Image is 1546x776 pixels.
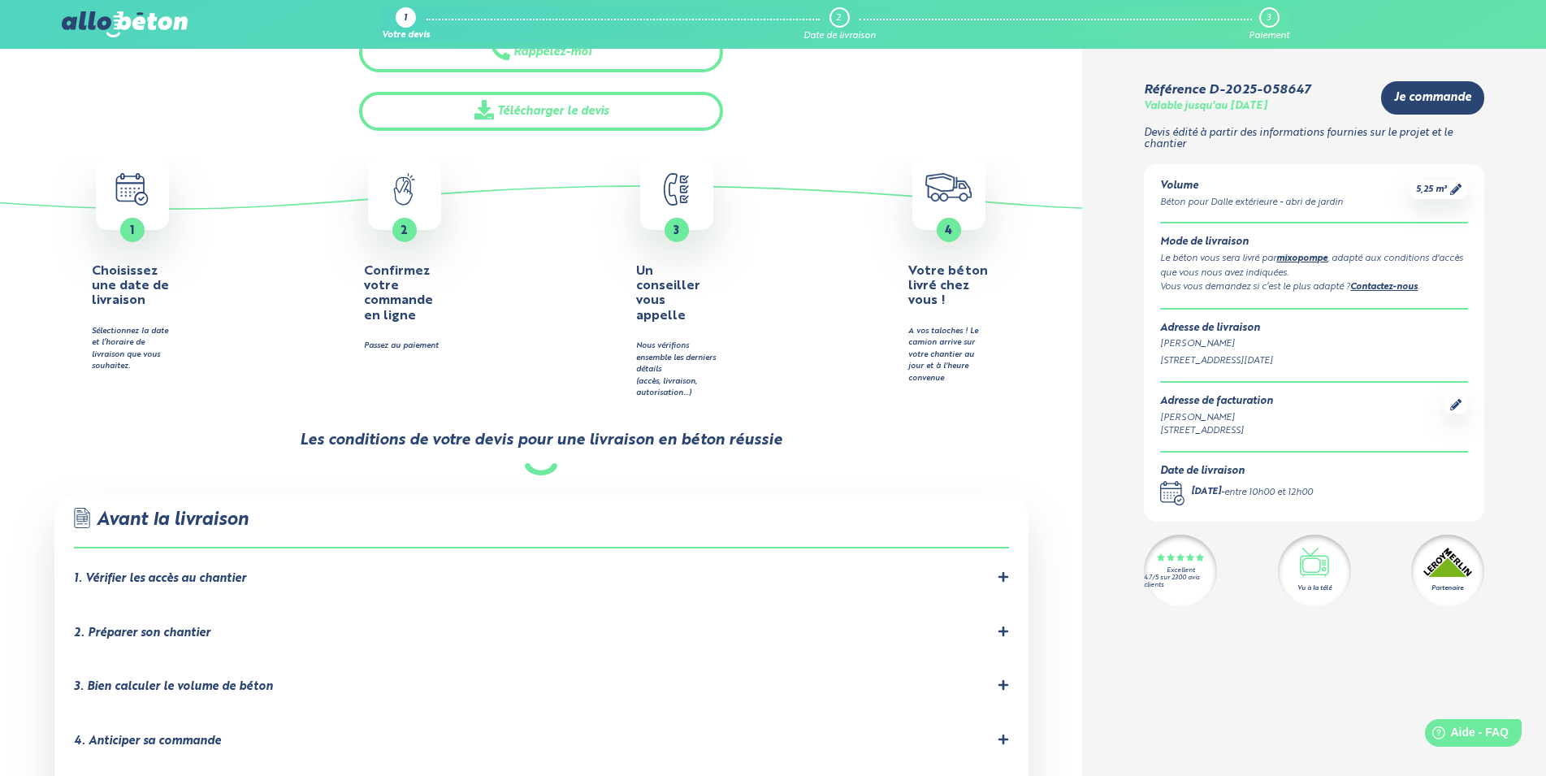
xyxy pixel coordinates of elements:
[636,264,717,324] h4: Un conseiller vous appelle
[1167,567,1195,574] div: Excellent
[1381,81,1484,115] a: Je commande
[1160,424,1273,438] div: [STREET_ADDRESS]
[1350,283,1418,292] a: Contactez-nous
[1431,583,1463,593] div: Partenaire
[74,572,246,586] div: 1. Vérifier les accès au chantier
[1160,323,1468,335] div: Adresse de livraison
[74,735,221,748] div: 4. Anticiper sa commande
[1249,31,1289,41] div: Paiement
[1191,486,1221,500] div: [DATE]
[404,14,407,24] div: 1
[1160,280,1468,295] div: Vous vous demandez si c’est le plus adapté ? .
[1144,101,1267,113] div: Valable jusqu'au [DATE]
[1276,254,1327,263] a: mixopompe
[74,508,1009,549] div: Avant la livraison
[544,157,808,399] button: 3 Un conseiller vous appelle Nous vérifions ensemble les derniers détails(accès, livraison, autor...
[1249,7,1289,41] a: 3 Paiement
[1224,486,1313,500] div: entre 10h00 et 12h00
[1160,354,1468,368] div: [STREET_ADDRESS][DATE]
[1401,713,1528,758] iframe: Help widget launcher
[1160,196,1343,210] div: Béton pour Dalle extérieure - abri de jardin
[836,13,841,24] div: 2
[803,31,876,41] div: Date de livraison
[908,264,990,309] h4: Votre béton livré chez vous !
[272,157,536,353] a: 2 Confirmez votre commande en ligne Passez au paiement
[1160,180,1343,193] div: Volume
[1144,83,1310,98] div: Référence D-2025-058647
[636,340,717,399] div: Nous vérifions ensemble les derniers détails (accès, livraison, autorisation…)
[364,340,445,352] div: Passez au paiement
[1267,13,1271,24] div: 3
[1160,466,1313,478] div: Date de livraison
[803,7,876,41] a: 2 Date de livraison
[92,264,173,309] h4: Choisissez une date de livraison
[1160,396,1273,408] div: Adresse de facturation
[1394,91,1471,105] span: Je commande
[1191,486,1313,500] div: -
[1297,583,1332,593] div: Vu à la télé
[62,11,187,37] img: allobéton
[359,92,723,132] a: Télécharger le devis
[382,7,430,41] a: 1 Votre devis
[908,326,990,384] div: A vos taloches ! Le camion arrive sur votre chantier au jour et à l'heure convenue
[364,264,445,324] h4: Confirmez votre commande en ligne
[673,225,679,236] span: 3
[359,33,723,72] button: Rappelez-moi
[1160,411,1273,425] div: [PERSON_NAME]
[1160,337,1468,351] div: [PERSON_NAME]
[74,626,210,640] div: 2. Préparer son chantier
[925,173,972,202] img: truck.c7a9816ed8b9b1312949.png
[1144,128,1484,151] p: Devis édité à partir des informations fournies sur le projet et le chantier
[401,225,408,236] span: 2
[92,326,173,373] div: Sélectionnez la date et l’horaire de livraison que vous souhaitez.
[130,225,134,236] span: 1
[300,431,782,449] div: Les conditions de votre devis pour une livraison en béton réussie
[1160,252,1468,280] div: Le béton vous sera livré par , adapté aux conditions d'accès que vous nous avez indiquées.
[1144,574,1217,589] div: 4.7/5 sur 2300 avis clients
[945,225,952,236] span: 4
[74,680,273,694] div: 3. Bien calculer le volume de béton
[1160,236,1468,249] div: Mode de livraison
[382,31,430,41] div: Votre devis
